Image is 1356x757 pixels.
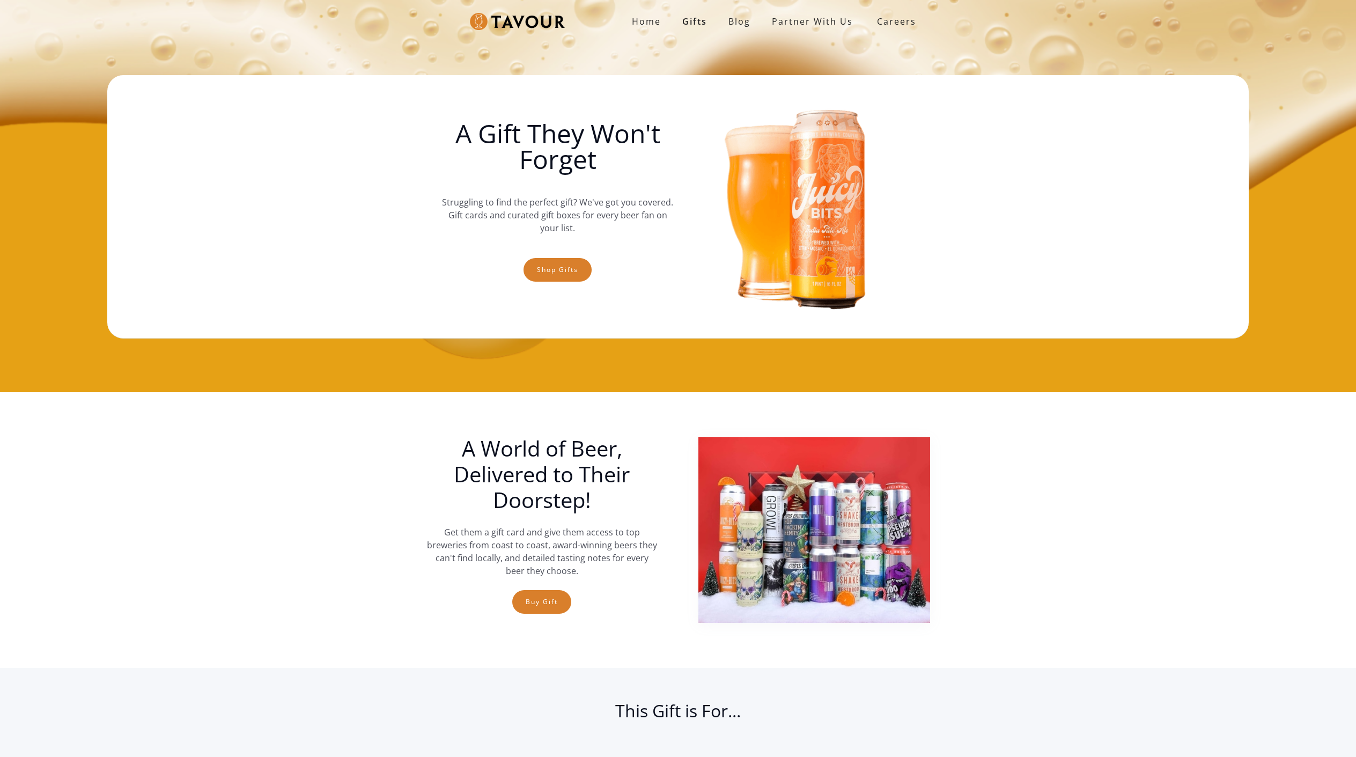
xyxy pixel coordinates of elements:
[864,6,924,36] a: Careers
[426,526,658,577] p: Get them a gift card and give them access to top breweries from coast to coast, award-winning bee...
[426,436,658,513] h1: A World of Beer, Delivered to Their Doorstep!
[877,11,916,32] strong: Careers
[426,700,930,732] h2: This Gift is For...
[524,258,592,282] a: Shop gifts
[672,11,718,32] a: Gifts
[512,590,571,614] a: Buy Gift
[632,16,661,27] strong: Home
[621,11,672,32] a: Home
[761,11,864,32] a: partner with us
[442,121,674,172] h1: A Gift They Won't Forget
[718,11,761,32] a: Blog
[442,185,674,245] p: Struggling to find the perfect gift? We've got you covered. Gift cards and curated gift boxes for...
